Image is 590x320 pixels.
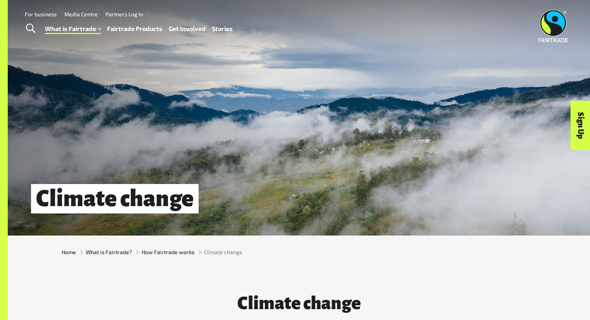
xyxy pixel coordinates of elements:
[212,23,233,34] a: Stories
[25,11,57,17] a: For business
[142,248,194,256] a: How Fairtrade works
[169,23,206,34] a: Get Involved
[538,10,568,42] img: Fairtrade Australia New Zealand logo
[183,294,415,313] h3: Climate change
[107,23,163,34] a: Fairtrade Products
[21,19,40,38] a: Toggle Search
[31,184,199,214] h1: Climate change
[62,248,76,256] a: Home
[204,248,242,256] span: Climate change
[86,248,132,256] a: What is Fairtrade?
[45,23,101,34] a: What is Fairtrade
[64,11,98,17] a: Media Centre
[106,11,143,17] a: Partners Log In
